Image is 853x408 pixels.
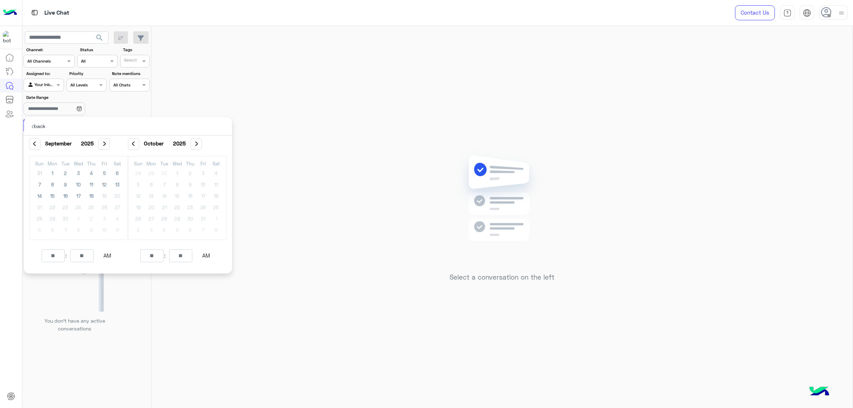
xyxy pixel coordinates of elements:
th: weekday [72,160,85,168]
bs-daterangepicker-inline-container: calendar [29,138,227,272]
img: profile [837,9,846,17]
input: minutes [169,249,192,262]
th: weekday [33,160,46,168]
span: October [144,140,164,147]
td: : [164,249,169,263]
label: Note mentions [112,70,149,77]
span: 11 [86,179,97,190]
th: weekday [184,160,197,168]
span: 14 [34,190,45,202]
th: weekday [158,160,171,168]
span: 10 [73,179,84,190]
span: 6 [112,168,123,179]
span: 4 [86,168,97,179]
th: weekday [197,160,210,168]
bs-datepicker-navigation-view: ​ ​ ​ [29,139,110,145]
span: 13 [112,179,123,190]
input: minutes [70,249,93,262]
th: weekday [132,160,145,168]
label: Assigned to: [26,70,63,77]
span: search [95,33,104,42]
a: tab [780,5,794,20]
p: back [26,117,51,135]
input: hours [42,249,65,262]
span: 9 [60,179,71,190]
th: weekday [59,160,72,168]
th: weekday [111,160,124,168]
button: search [91,31,108,47]
td: : [65,249,70,263]
span: 2025 [173,140,186,147]
th: weekday [171,160,184,168]
a: Contact Us [735,5,775,20]
img: Logo [3,5,17,20]
th: weekday [85,160,98,168]
button: ‹ [128,138,139,150]
img: tab [30,8,39,17]
p: Live Chat [44,8,69,18]
button: October [139,138,168,149]
span: 16 [60,190,71,202]
span: 15 [47,190,58,202]
span: 3 [73,168,84,179]
button: › [191,138,202,150]
span: › [194,141,199,146]
span: 18 [86,190,97,202]
button: AM [198,249,215,262]
bs-datepicker-navigation-view: ​ ​ ​ [128,139,202,145]
img: no messages [451,150,553,268]
label: Priority [69,70,106,77]
p: You don’t have any active conversations [39,317,111,332]
img: tab [783,9,792,17]
label: Tags [123,47,149,53]
button: 2025 [168,138,191,149]
img: 1403182699927242 [3,31,16,44]
button: ‹ [29,138,41,150]
button: September [41,138,76,149]
th: weekday [98,160,111,168]
span: 5 [99,168,110,179]
img: tab [803,9,811,17]
span: ‹ [131,141,136,146]
label: Date Range [26,94,106,101]
h5: Select a conversation on the left [450,273,554,281]
label: Status [80,47,117,53]
span: 1 [47,168,58,179]
button: 2025 [76,138,98,149]
span: ‹ [32,141,37,146]
span: September [45,140,72,147]
span: 12 [99,179,110,190]
span: 17 [73,190,84,202]
span: 8 [47,179,58,190]
th: weekday [46,160,59,168]
span: 7 [34,179,45,190]
label: Channel: [26,47,74,53]
span: 31 [34,168,45,179]
th: weekday [210,160,223,168]
span: 2 [60,168,71,179]
button: AM [99,249,116,262]
span: 2025 [81,140,94,147]
input: hours [140,249,163,262]
div: Select [123,57,137,65]
span: › [102,141,107,146]
th: weekday [145,160,158,168]
img: hulul-logo.png [807,380,832,404]
button: › [98,138,110,150]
